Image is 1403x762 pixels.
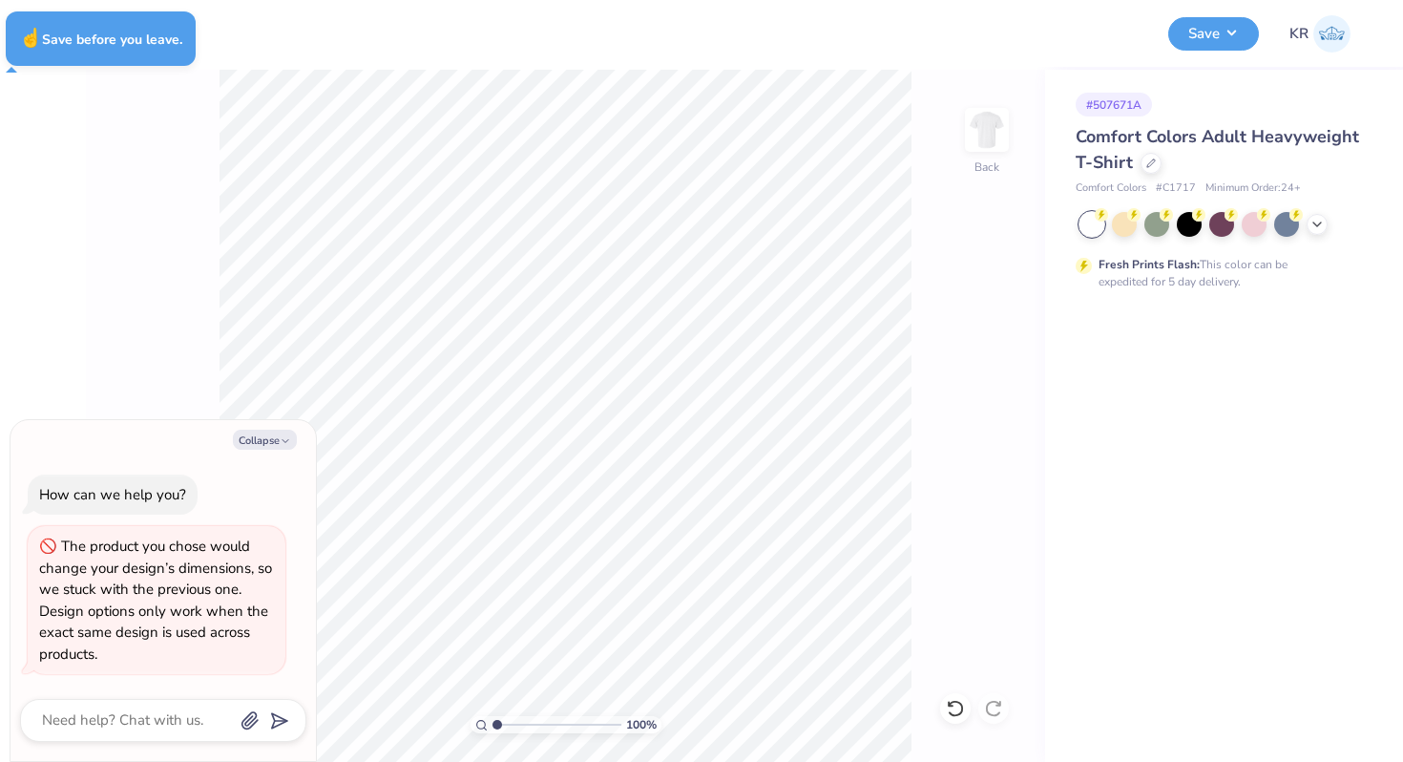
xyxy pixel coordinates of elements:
[233,430,297,450] button: Collapse
[1099,257,1200,272] strong: Fresh Prints Flash:
[1289,15,1351,53] a: KR
[968,111,1006,149] img: Back
[1076,93,1152,116] div: # 507671A
[1099,256,1333,290] div: This color can be expedited for 5 day delivery.
[39,485,186,504] div: How can we help you?
[1168,17,1259,51] button: Save
[1289,23,1309,45] span: KR
[1156,180,1196,197] span: # C1717
[1313,15,1351,53] img: Kaylee Rivera
[1205,180,1301,197] span: Minimum Order: 24 +
[1076,125,1359,174] span: Comfort Colors Adult Heavyweight T-Shirt
[114,14,207,53] input: Untitled Design
[1076,180,1146,197] span: Comfort Colors
[974,159,999,176] div: Back
[39,536,274,665] div: The product you chose would change your design’s dimensions, so we stuck with the previous one. D...
[626,716,657,733] span: 100 %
